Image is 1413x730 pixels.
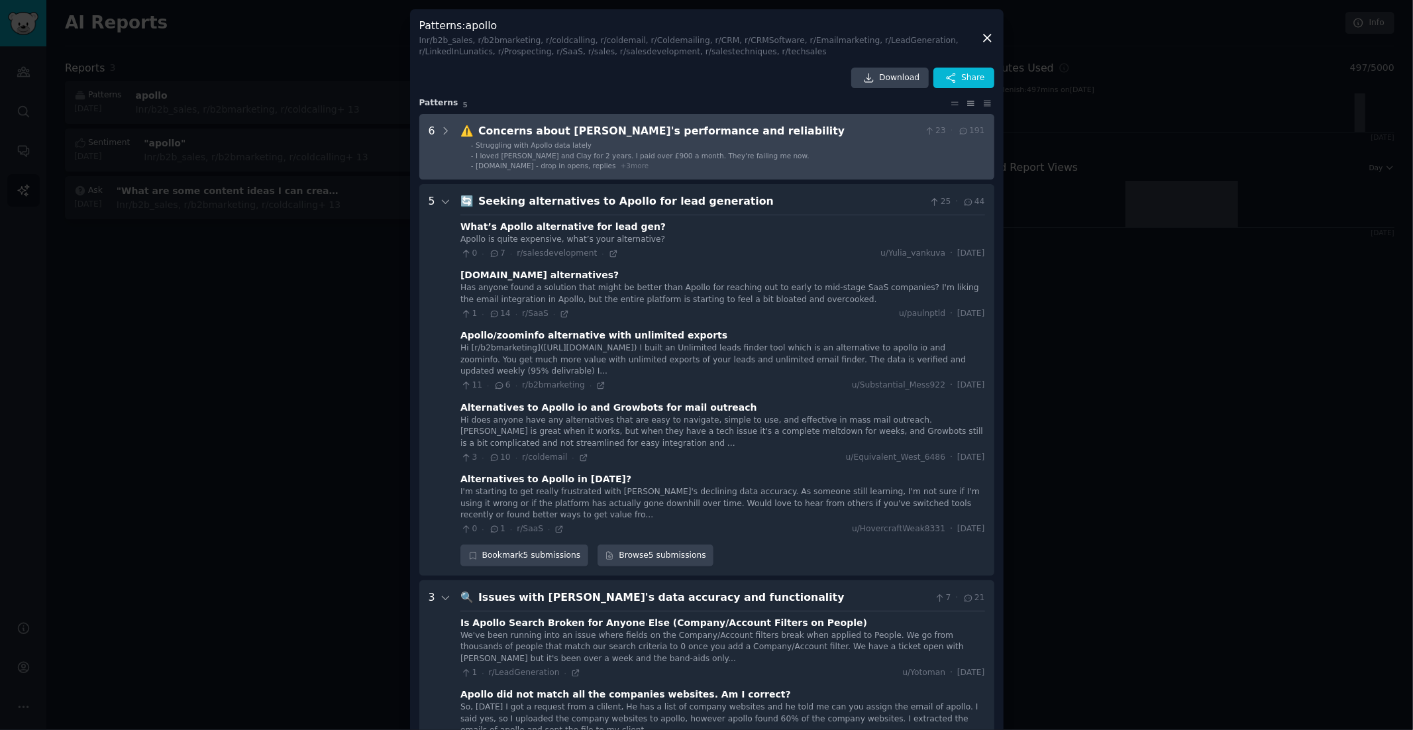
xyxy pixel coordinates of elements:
span: u/Equivalent_West_6486 [846,452,945,464]
span: [DOMAIN_NAME] - drop in opens, replies [476,162,616,170]
span: 3 [460,452,477,464]
span: · [510,249,512,258]
span: · [548,525,550,534]
a: Browse5 submissions [598,545,713,567]
span: 🔄 [460,195,474,207]
span: 0 [460,523,477,535]
span: 5 [463,101,468,109]
span: 21 [963,592,984,604]
span: 🔍 [460,591,474,603]
span: 10 [489,452,511,464]
div: - [471,140,474,150]
span: u/paulnptld [899,308,945,320]
span: · [553,309,555,319]
span: · [950,523,953,535]
div: 5 [429,193,435,566]
span: · [482,249,484,258]
span: 25 [929,196,951,208]
div: Is Apollo Search Broken for Anyone Else (Company/Account Filters on People) [460,616,867,630]
span: 1 [460,667,477,679]
span: · [956,592,959,604]
span: · [950,248,953,260]
span: 23 [924,125,946,137]
span: I loved [PERSON_NAME] and Clay for 2 years. I paid over £900 a month. They're failing me now. [476,152,810,160]
div: Alternatives to Apollo io and Growbots for mail outreach [460,401,757,415]
div: - [471,161,474,170]
div: Has anyone found a solution that might be better than Apollo for reaching out to early to mid-sta... [460,282,984,305]
div: Apollo is quite expensive, what’s your alternative? [460,234,984,246]
span: Struggling with Apollo data lately [476,141,592,149]
span: r/coldemail [522,452,567,462]
span: u/Yotoman [902,667,945,679]
div: Apollo did not match all the companies websites. Am I correct? [460,688,791,702]
span: [DATE] [957,523,984,535]
span: · [602,249,604,258]
button: Share [933,68,994,89]
span: 7 [934,592,951,604]
div: Hi [r/b2bmarketing]([URL][DOMAIN_NAME]) I built an Unlimited leads finder tool which is an altern... [460,342,984,378]
span: 11 [460,380,482,391]
span: r/SaaS [522,309,549,318]
span: 6 [494,380,510,391]
div: Seeking alternatives to Apollo for lead generation [478,193,924,210]
span: · [950,308,953,320]
div: In r/b2b_sales, r/b2bmarketing, r/coldcalling, r/coldemail, r/Coldemailing, r/CRM, r/CRMSoftware,... [419,35,980,58]
span: · [564,668,566,678]
span: Pattern s [419,97,458,109]
span: u/Yulia_vankuva [880,248,945,260]
span: · [482,525,484,534]
span: · [572,453,574,462]
div: - [471,151,474,160]
span: · [482,309,484,319]
span: + 3 more [621,162,649,170]
span: · [515,381,517,390]
span: · [515,453,517,462]
div: What’s Apollo alternative for lead gen? [460,220,666,234]
span: [DATE] [957,308,984,320]
span: · [956,196,959,208]
div: Issues with [PERSON_NAME]'s data accuracy and functionality [478,590,929,606]
span: 14 [489,308,511,320]
span: u/HovercraftWeak8331 [852,523,945,535]
a: Download [851,68,929,89]
span: · [482,668,484,678]
span: u/Substantial_Mess922 [852,380,945,391]
span: 1 [460,308,477,320]
div: We've been running into an issue where fields on the Company/Account filters break when applied t... [460,630,984,665]
h3: Patterns : apollo [419,19,980,58]
div: [DOMAIN_NAME] alternatives? [460,268,619,282]
span: · [510,525,512,534]
span: r/SaaS [517,524,543,533]
span: 44 [963,196,984,208]
span: · [950,667,953,679]
span: [DATE] [957,380,984,391]
span: Download [879,72,919,84]
div: 6 [429,123,435,171]
div: Alternatives to Apollo in [DATE]? [460,472,631,486]
span: · [950,452,953,464]
span: [DATE] [957,452,984,464]
span: · [950,380,953,391]
span: r/b2bmarketing [522,380,585,390]
span: [DATE] [957,667,984,679]
span: 0 [460,248,477,260]
span: 191 [958,125,985,137]
div: Apollo/zoominfo alternative with unlimited exports [460,329,727,342]
span: r/salesdevelopment [517,248,597,258]
span: 1 [489,523,505,535]
span: · [590,381,592,390]
span: · [515,309,517,319]
span: Share [961,72,984,84]
span: r/LeadGeneration [489,668,560,677]
span: ⚠️ [460,125,474,137]
div: Concerns about [PERSON_NAME]'s performance and reliability [478,123,919,140]
span: · [482,453,484,462]
span: 7 [489,248,505,260]
span: · [487,381,489,390]
div: Hi does anyone have any alternatives that are easy to navigate, simple to use, and effective in m... [460,415,984,450]
button: Bookmark5 submissions [460,545,588,567]
span: · [951,125,953,137]
div: I'm starting to get really frustrated with [PERSON_NAME]'s declining data accuracy. As someone st... [460,486,984,521]
div: Bookmark 5 submissions [460,545,588,567]
span: [DATE] [957,248,984,260]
